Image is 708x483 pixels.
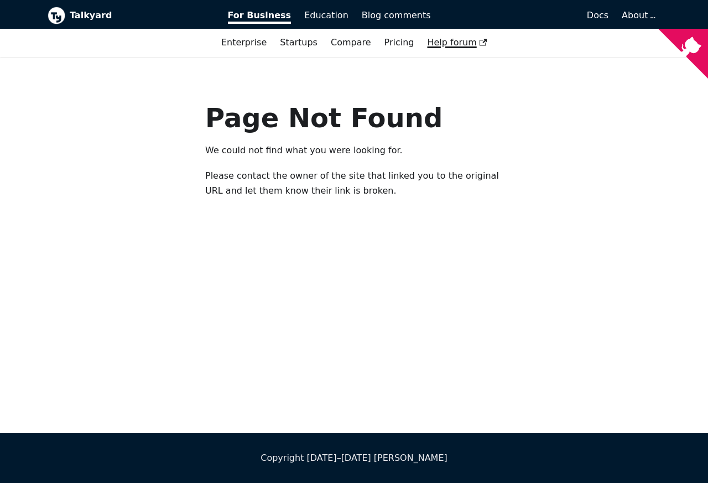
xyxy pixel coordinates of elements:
a: Education [298,6,355,25]
a: Pricing [378,33,421,52]
a: Docs [438,6,616,25]
a: For Business [221,6,298,25]
p: We could not find what you were looking for. [205,143,503,158]
a: Blog comments [355,6,438,25]
span: Blog comments [362,10,431,20]
span: For Business [228,10,291,24]
span: Help forum [427,37,487,48]
span: Docs [587,10,608,20]
a: Startups [273,33,324,52]
a: Enterprise [215,33,273,52]
a: Talkyard logoTalkyard [48,7,212,24]
a: About [622,10,654,20]
h1: Page Not Found [205,101,503,134]
img: Talkyard logo [48,7,65,24]
div: Copyright [DATE]–[DATE] [PERSON_NAME] [48,451,660,465]
p: Please contact the owner of the site that linked you to the original URL and let them know their ... [205,169,503,198]
a: Compare [331,37,371,48]
a: Help forum [420,33,493,52]
span: Education [304,10,348,20]
b: Talkyard [70,8,212,23]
